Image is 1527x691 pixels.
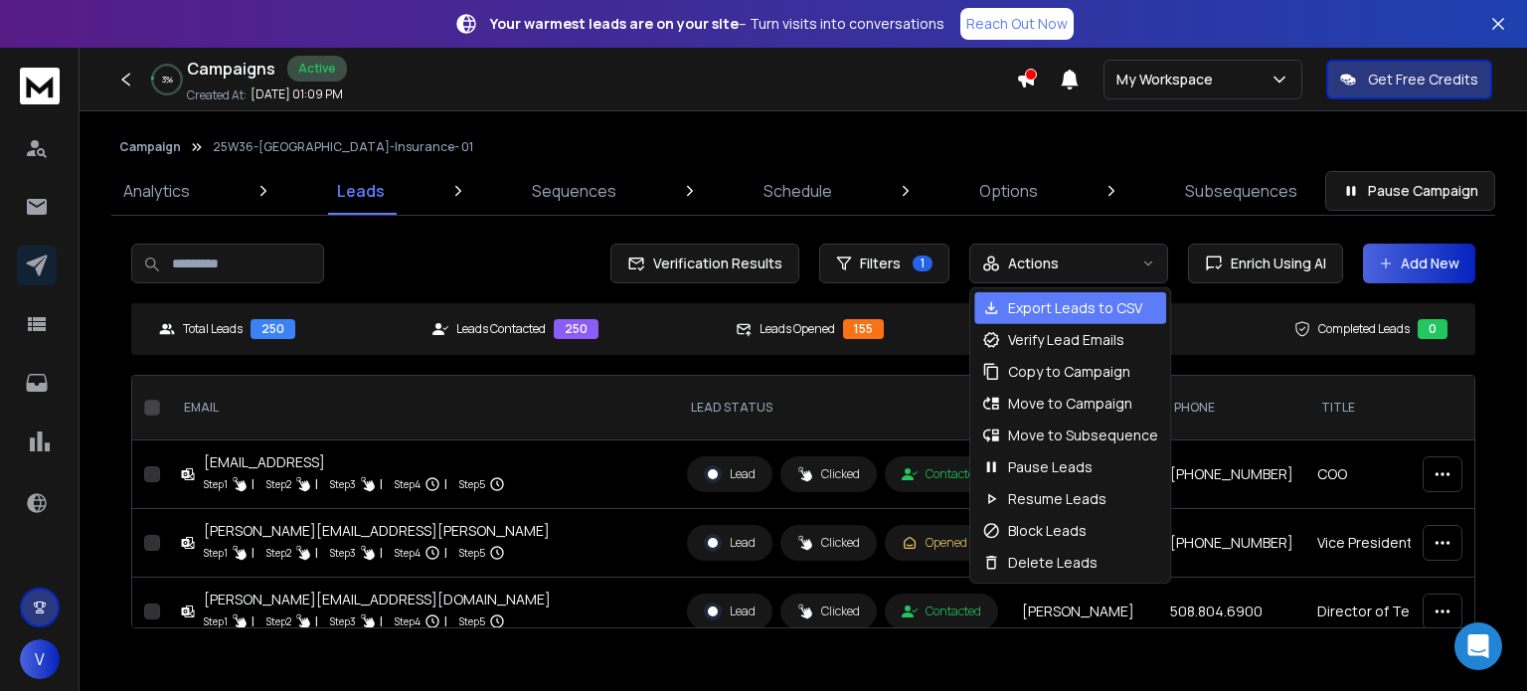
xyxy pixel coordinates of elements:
[902,466,981,482] div: Contacted
[1158,376,1305,440] th: Phone
[395,611,421,631] p: Step 4
[763,179,832,203] p: Schedule
[337,179,385,203] p: Leads
[330,543,356,563] p: Step 3
[979,179,1038,203] p: Options
[266,611,291,631] p: Step 2
[1010,578,1158,646] td: [PERSON_NAME]
[204,590,551,609] div: [PERSON_NAME][EMAIL_ADDRESS][DOMAIN_NAME]
[675,376,1010,440] th: LEAD STATUS
[204,521,550,541] div: [PERSON_NAME][EMAIL_ADDRESS][PERSON_NAME]
[204,452,505,472] div: [EMAIL_ADDRESS]
[266,474,291,494] p: Step 2
[20,639,60,679] button: V
[860,254,901,273] span: Filters
[119,139,181,155] button: Campaign
[752,167,844,215] a: Schedule
[1305,376,1479,440] th: title
[187,87,247,103] p: Created At:
[459,474,485,494] p: Step 5
[797,535,860,551] div: Clicked
[395,474,421,494] p: Step 4
[444,611,447,631] p: |
[287,56,347,82] div: Active
[1158,578,1305,646] td: 508.804.6900
[490,14,944,34] p: – Turn visits into conversations
[1305,509,1479,578] td: Vice President of Technology
[913,256,933,271] span: 1
[1008,298,1142,318] p: Export Leads to CSV
[797,604,860,619] div: Clicked
[819,244,949,283] button: Filters1
[266,543,291,563] p: Step 2
[252,611,254,631] p: |
[1368,70,1478,89] p: Get Free Credits
[213,139,473,155] p: 25W36-[GEOGRAPHIC_DATA]-Insurance- 01
[111,167,202,215] a: Analytics
[204,474,228,494] p: Step 1
[760,321,835,337] p: Leads Opened
[380,543,383,563] p: |
[1318,321,1410,337] p: Completed Leads
[251,86,343,102] p: [DATE] 01:09 PM
[960,8,1074,40] a: Reach Out Now
[380,611,383,631] p: |
[20,68,60,104] img: logo
[1158,440,1305,509] td: [PHONE_NUMBER]
[1305,578,1479,646] td: Director of Technology
[1008,489,1106,509] p: Resume Leads
[187,57,275,81] h1: Campaigns
[162,74,173,86] p: 3 %
[1008,426,1158,445] p: Move to Subsequence
[1173,167,1309,215] a: Subsequences
[1305,440,1479,509] td: COO
[204,611,228,631] p: Step 1
[645,254,782,273] span: Verification Results
[610,244,799,283] button: Verification Results
[1008,330,1124,350] p: Verify Lead Emails
[444,474,447,494] p: |
[330,611,356,631] p: Step 3
[554,319,598,339] div: 250
[251,319,295,339] div: 250
[490,14,739,33] strong: Your warmest leads are on your site
[1185,179,1297,203] p: Subsequences
[704,465,756,483] div: Lead
[1008,362,1130,382] p: Copy to Campaign
[1223,254,1326,273] span: Enrich Using AI
[315,543,318,563] p: |
[204,543,228,563] p: Step 1
[456,321,546,337] p: Leads Contacted
[315,611,318,631] p: |
[1363,244,1475,283] button: Add New
[325,167,397,215] a: Leads
[459,611,485,631] p: Step 5
[902,535,967,551] div: Opened
[967,167,1050,215] a: Options
[183,321,243,337] p: Total Leads
[1188,244,1343,283] button: Enrich Using AI
[252,474,254,494] p: |
[459,543,485,563] p: Step 5
[1008,553,1098,573] p: Delete Leads
[1418,319,1447,339] div: 0
[1325,171,1495,211] button: Pause Campaign
[444,543,447,563] p: |
[532,179,616,203] p: Sequences
[1116,70,1221,89] p: My Workspace
[330,474,356,494] p: Step 3
[902,604,981,619] div: Contacted
[1008,521,1087,541] p: Block Leads
[380,474,383,494] p: |
[966,14,1068,34] p: Reach Out Now
[1454,622,1502,670] div: Open Intercom Messenger
[395,543,421,563] p: Step 4
[797,466,860,482] div: Clicked
[1326,60,1492,99] button: Get Free Credits
[704,603,756,620] div: Lead
[315,474,318,494] p: |
[1008,394,1132,414] p: Move to Campaign
[1008,457,1093,477] p: Pause Leads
